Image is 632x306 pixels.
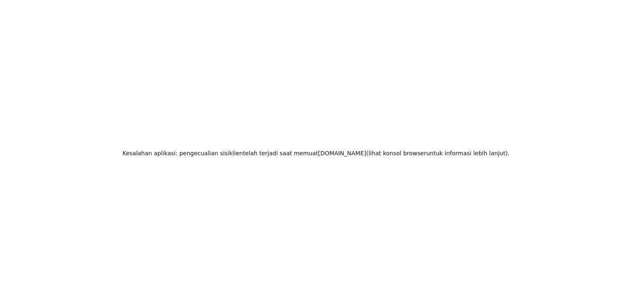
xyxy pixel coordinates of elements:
font: Kesalahan aplikasi: pengecualian sisi [123,150,229,157]
font: untuk informasi lebih lanjut). [426,150,509,157]
font: telah terjadi saat memuat [243,150,318,157]
font: (lihat [366,150,381,157]
font: klien [229,150,243,157]
font: [DOMAIN_NAME] [318,150,366,157]
font: konsol browser [383,150,426,157]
